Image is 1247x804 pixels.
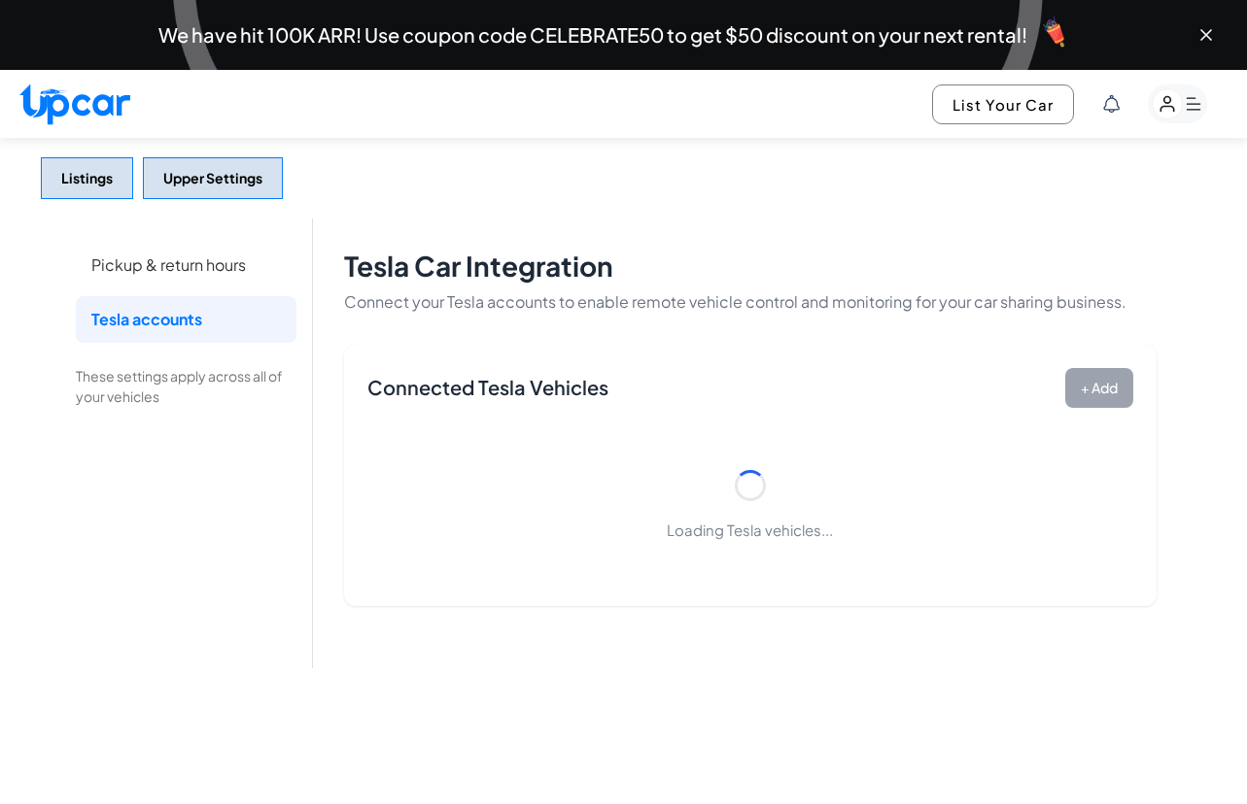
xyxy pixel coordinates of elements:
span: We have hit 100K ARR! Use coupon code CELEBRATE50 to get $50 discount on your next rental! [158,25,1027,45]
h2: Connected Tesla Vehicles [367,376,608,399]
button: + Add [1065,368,1133,408]
p: These settings apply across all of your vehicles [76,366,296,407]
button: Close banner [1196,25,1216,45]
button: List Your Car [932,84,1074,124]
button: Upper Settings [143,157,283,199]
li: Pickup & return hours [76,242,296,288]
li: Tesla accounts [76,296,296,343]
button: Listings [41,157,133,199]
p: Connect your Tesla accounts to enable remote vehicle control and monitoring for your car sharing ... [344,290,1157,314]
h1: Tesla Car Integration [344,250,1157,283]
img: Upcar Logo [19,84,130,125]
p: Loading Tesla vehicles... [667,517,833,544]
